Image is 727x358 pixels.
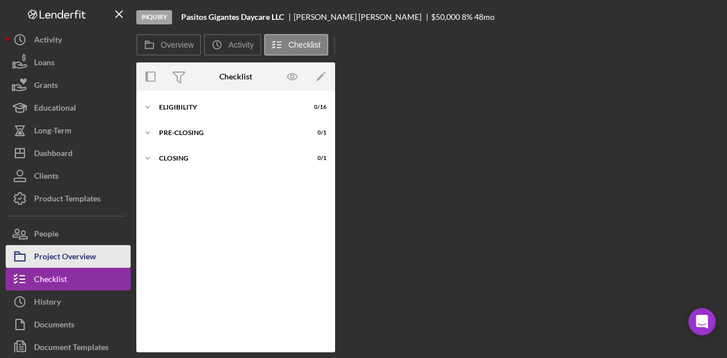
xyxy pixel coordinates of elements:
[474,12,495,22] div: 48 mo
[6,142,131,165] button: Dashboard
[431,12,460,22] span: $50,000
[34,28,62,54] div: Activity
[6,313,131,336] button: Documents
[6,222,131,245] button: People
[6,165,131,187] button: Clients
[6,268,131,290] button: Checklist
[6,290,131,313] button: History
[204,34,261,56] button: Activity
[181,12,284,22] b: Pasitos Gigantes Daycare LLC
[6,96,131,119] button: Educational
[6,119,131,142] button: Long-Term
[289,40,321,49] label: Checklist
[159,155,298,162] div: Closing
[34,142,73,167] div: Dashboard
[306,129,327,136] div: 0 / 1
[462,12,473,22] div: 8 %
[6,187,131,210] button: Product Templates
[161,40,194,49] label: Overview
[136,34,201,56] button: Overview
[159,129,298,136] div: Pre-Closing
[34,187,101,213] div: Product Templates
[34,96,76,122] div: Educational
[264,34,328,56] button: Checklist
[136,10,172,24] div: Inquiry
[6,51,131,74] button: Loans
[6,245,131,268] button: Project Overview
[34,74,58,99] div: Grants
[34,245,96,271] div: Project Overview
[34,313,74,339] div: Documents
[219,72,252,81] div: Checklist
[34,268,67,293] div: Checklist
[159,104,298,111] div: ELIGIBILITY
[306,104,327,111] div: 0 / 16
[34,222,59,248] div: People
[34,290,61,316] div: History
[294,12,431,22] div: [PERSON_NAME] [PERSON_NAME]
[228,40,253,49] label: Activity
[688,308,716,335] div: Open Intercom Messenger
[6,74,131,96] button: Grants
[34,165,59,190] div: Clients
[306,155,327,162] div: 0 / 1
[34,119,72,145] div: Long-Term
[6,28,131,51] button: Activity
[34,51,55,77] div: Loans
